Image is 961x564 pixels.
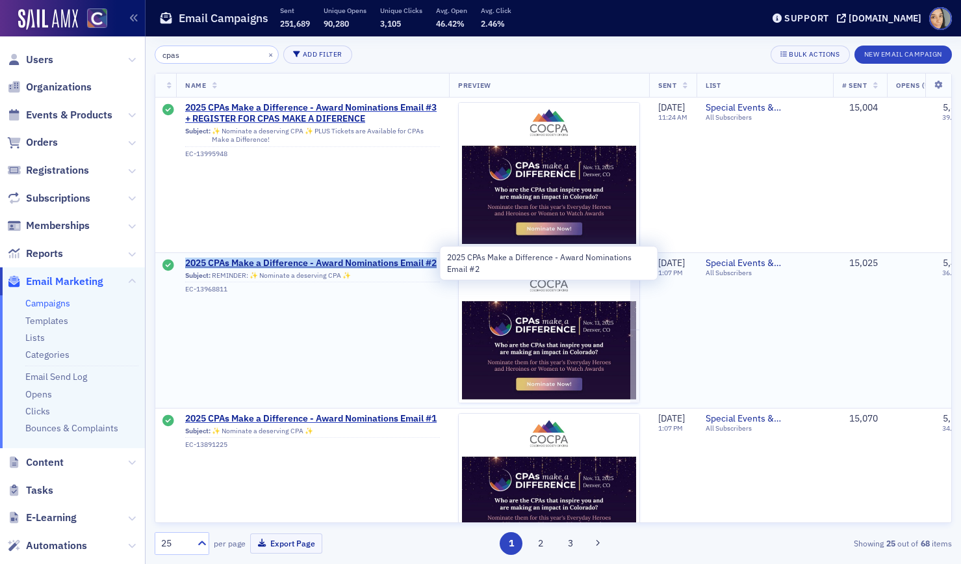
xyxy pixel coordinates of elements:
[179,10,268,26] h1: Email Campaigns
[162,260,174,273] div: Sent
[25,371,87,383] a: Email Send Log
[7,483,53,498] a: Tasks
[26,108,112,122] span: Events & Products
[283,46,352,64] button: Add Filter
[7,53,53,67] a: Users
[7,219,90,233] a: Memberships
[658,81,676,90] span: Sent
[929,7,952,30] span: Profile
[280,6,310,15] p: Sent
[706,81,721,90] span: List
[25,388,52,400] a: Opens
[87,8,107,29] img: SailAMX
[842,258,878,269] div: 15,025
[436,18,465,29] span: 46.42%
[26,163,89,178] span: Registrations
[658,268,683,277] time: 1:07 PM
[7,108,112,122] a: Events & Products
[706,102,824,114] span: Special Events & Announcements
[185,440,440,449] div: EC-13891225
[500,532,522,555] button: 1
[706,113,824,122] div: All Subscribers
[436,6,467,15] p: Avg. Open
[837,14,926,23] button: [DOMAIN_NAME]
[481,6,511,15] p: Avg. Click
[854,46,952,64] button: New Email Campaign
[161,537,190,550] div: 25
[380,18,401,29] span: 3,105
[26,275,103,289] span: Email Marketing
[185,258,440,269] a: 2025 CPAs Make a Difference - Award Nominations Email #2
[26,539,87,553] span: Automations
[7,80,92,94] a: Organizations
[250,533,322,554] button: Export Page
[185,271,440,283] div: REMINDER: ✨ Nominate a deserving CPA ✨
[280,18,310,29] span: 251,689
[324,18,349,29] span: 90,280
[7,191,90,206] a: Subscriptions
[559,532,582,555] button: 3
[214,537,246,549] label: per page
[265,48,277,60] button: ×
[185,81,206,90] span: Name
[849,12,921,24] div: [DOMAIN_NAME]
[7,135,58,150] a: Orders
[25,332,45,343] a: Lists
[7,455,64,470] a: Content
[658,101,685,113] span: [DATE]
[458,81,491,90] span: Preview
[7,247,63,261] a: Reports
[26,455,64,470] span: Content
[185,150,440,158] div: EC-13995948
[26,219,90,233] span: Memberships
[706,424,824,433] div: All Subscribers
[324,6,366,15] p: Unique Opens
[25,315,68,327] a: Templates
[26,483,53,498] span: Tasks
[26,135,58,150] span: Orders
[185,413,440,425] a: 2025 CPAs Make a Difference - Award Nominations Email #1
[918,537,932,549] strong: 68
[884,537,897,549] strong: 25
[26,247,63,261] span: Reports
[706,413,824,425] a: Special Events & Announcements
[185,102,440,125] span: 2025 CPAs Make a Difference - Award Nominations Email #3 + REGISTER FOR CPAS MAKE A DIFERENCE
[784,12,829,24] div: Support
[481,18,505,29] span: 2.46%
[771,46,849,64] button: Bulk Actions
[7,511,77,525] a: E-Learning
[658,113,687,122] time: 11:24 AM
[18,9,78,30] a: SailAMX
[162,415,174,428] div: Sent
[7,539,87,553] a: Automations
[25,297,70,309] a: Campaigns
[185,127,440,147] div: ✨ Nominate a deserving CPA ✨ PLUS Tickets are Available for CPAs Make a Difference!
[658,412,685,424] span: [DATE]
[185,427,211,435] span: Subject:
[440,246,658,280] div: 2025 CPAs Make a Difference - Award Nominations Email #2
[695,537,952,549] div: Showing out of items
[842,81,867,90] span: # Sent
[185,127,211,144] span: Subject:
[842,102,878,114] div: 15,004
[380,6,422,15] p: Unique Clicks
[155,46,279,64] input: Search…
[896,81,955,90] span: Opens (Unique)
[185,285,440,293] div: EC-13968811
[78,8,107,31] a: View Homepage
[658,257,685,269] span: [DATE]
[26,53,53,67] span: Users
[842,413,878,425] div: 15,070
[26,511,77,525] span: E-Learning
[25,422,118,434] a: Bounces & Complaints
[25,405,50,417] a: Clicks
[162,104,174,117] div: Sent
[185,271,211,280] span: Subject:
[7,163,89,178] a: Registrations
[26,191,90,206] span: Subscriptions
[706,258,824,269] a: Special Events & Announcements
[530,532,552,555] button: 2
